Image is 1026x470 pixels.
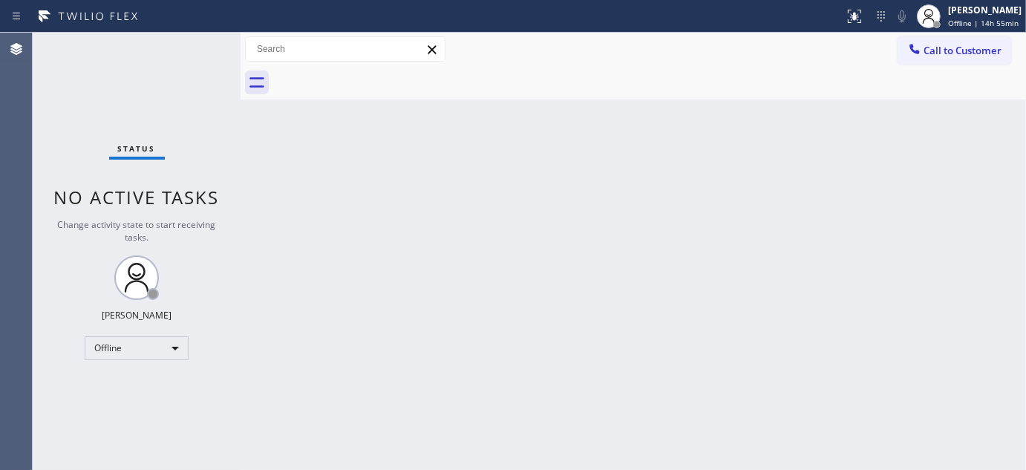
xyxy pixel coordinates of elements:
span: No active tasks [54,185,220,209]
div: [PERSON_NAME] [948,4,1022,16]
span: Change activity state to start receiving tasks. [58,218,216,244]
input: Search [246,37,445,61]
span: Offline | 14h 55min [948,18,1019,28]
div: Offline [85,336,189,360]
span: Status [118,143,156,154]
button: Mute [892,6,912,27]
div: [PERSON_NAME] [102,309,171,322]
button: Call to Customer [898,36,1011,65]
span: Call to Customer [924,44,1002,57]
